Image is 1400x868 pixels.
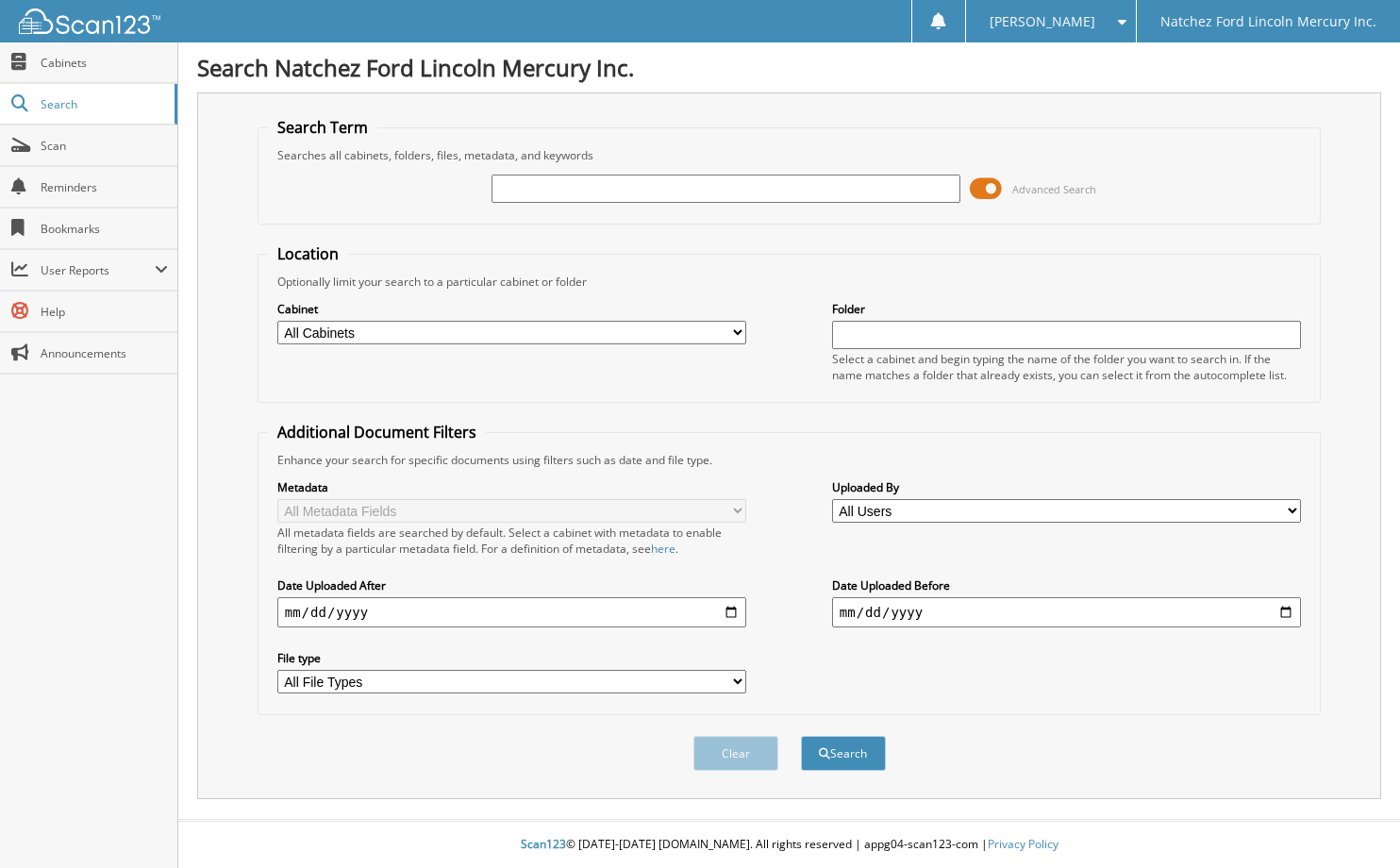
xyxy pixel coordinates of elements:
[178,822,1400,868] div: © [DATE]-[DATE] [DOMAIN_NAME]. All rights reserved | appg04-scan123-com |
[277,650,746,666] label: File type
[832,479,1301,495] label: Uploaded By
[268,117,377,138] legend: Search Term
[277,479,746,495] label: Metadata
[19,8,160,34] img: scan123-logo-white.svg
[41,138,168,154] span: Scan
[521,836,566,852] span: Scan123
[277,597,746,627] input: start
[268,147,1311,163] div: Searches all cabinets, folders, files, metadata, and keywords
[268,422,486,442] legend: Additional Document Filters
[41,262,155,278] span: User Reports
[41,96,165,112] span: Search
[801,736,886,771] button: Search
[268,274,1311,290] div: Optionally limit your search to a particular cabinet or folder
[268,452,1311,468] div: Enhance your search for specific documents using filters such as date and file type.
[832,597,1301,627] input: end
[1012,182,1096,196] span: Advanced Search
[41,345,168,361] span: Announcements
[197,52,1381,83] h1: Search Natchez Ford Lincoln Mercury Inc.
[268,243,348,264] legend: Location
[277,577,746,593] label: Date Uploaded After
[988,836,1058,852] a: Privacy Policy
[277,525,746,557] div: All metadata fields are searched by default. Select a cabinet with metadata to enable filtering b...
[832,577,1301,593] label: Date Uploaded Before
[693,736,778,771] button: Clear
[990,16,1095,27] span: [PERSON_NAME]
[651,541,675,557] a: here
[41,55,168,71] span: Cabinets
[832,301,1301,317] label: Folder
[832,351,1301,383] div: Select a cabinet and begin typing the name of the folder you want to search in. If the name match...
[277,301,746,317] label: Cabinet
[41,221,168,237] span: Bookmarks
[41,304,168,320] span: Help
[1306,777,1400,868] iframe: Chat Widget
[1160,16,1376,27] span: Natchez Ford Lincoln Mercury Inc.
[41,179,168,195] span: Reminders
